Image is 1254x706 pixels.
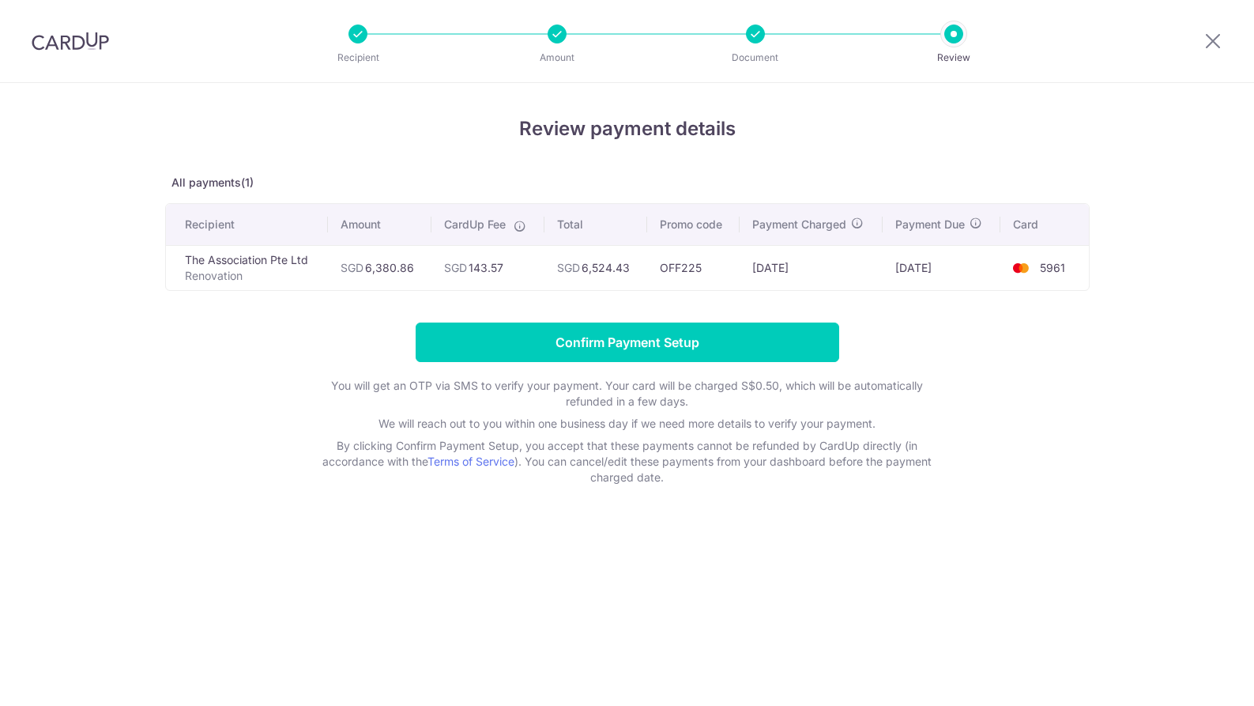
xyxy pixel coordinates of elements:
p: By clicking Confirm Payment Setup, you accept that these payments cannot be refunded by CardUp di... [311,438,943,485]
p: Review [895,50,1012,66]
p: Recipient [299,50,416,66]
td: The Association Pte Ltd [166,245,329,290]
p: We will reach out to you within one business day if we need more details to verify your payment. [311,416,943,432]
th: Amount [328,204,431,245]
th: Promo code [647,204,739,245]
td: OFF225 [647,245,739,290]
span: SGD [341,261,363,274]
span: Payment Charged [752,217,846,232]
td: 6,524.43 [544,245,647,290]
p: Document [697,50,814,66]
span: 5961 [1040,261,1065,274]
img: <span class="translation_missing" title="translation missing: en.account_steps.new_confirm_form.b... [1005,259,1037,277]
span: SGD [444,261,467,274]
span: CardUp Fee [444,217,506,232]
img: CardUp [32,32,109,51]
td: 6,380.86 [328,245,431,290]
td: [DATE] [740,245,883,290]
th: Total [544,204,647,245]
span: Payment Due [895,217,965,232]
td: [DATE] [883,245,1000,290]
p: Renovation [185,268,316,284]
td: 143.57 [431,245,544,290]
h4: Review payment details [165,115,1090,143]
input: Confirm Payment Setup [416,323,839,362]
p: Amount [499,50,616,66]
p: You will get an OTP via SMS to verify your payment. Your card will be charged S$0.50, which will ... [311,378,943,410]
th: Card [1000,204,1088,245]
p: All payments(1) [165,175,1090,191]
th: Recipient [166,204,329,245]
a: Terms of Service [427,455,514,468]
span: SGD [557,261,580,274]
